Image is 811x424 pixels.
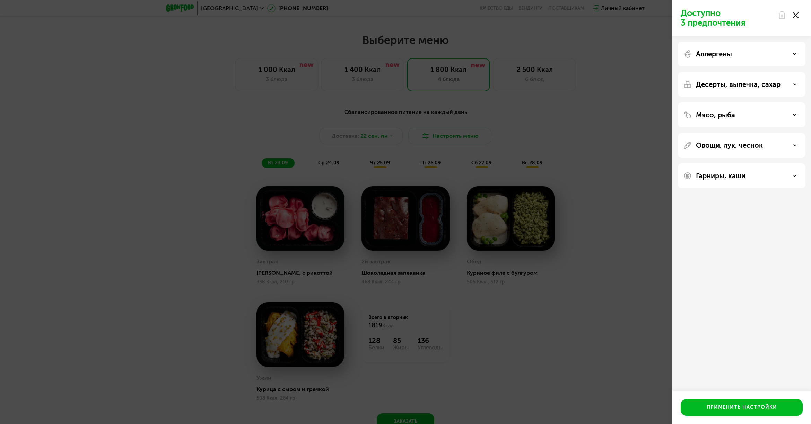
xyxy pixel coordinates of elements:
p: Овощи, лук, чеснок [696,141,763,150]
p: Мясо, рыба [696,111,735,119]
p: Доступно 3 предпочтения [681,8,774,28]
p: Аллергены [696,50,732,58]
button: Применить настройки [681,399,803,416]
div: Применить настройки [707,404,777,411]
p: Гарниры, каши [696,172,745,180]
p: Десерты, выпечка, сахар [696,80,781,89]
